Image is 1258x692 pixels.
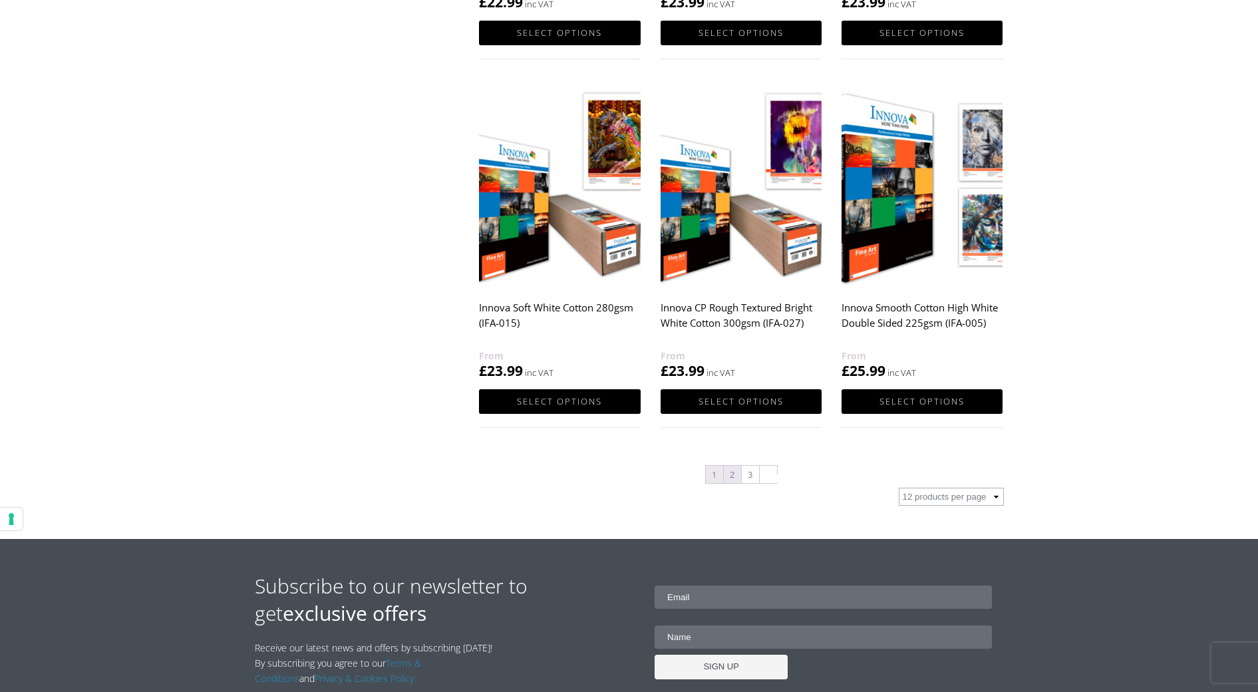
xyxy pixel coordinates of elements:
input: SIGN UP [655,655,788,679]
a: Innova Soft White Cotton 280gsm (IFA-015) £23.99 [479,85,640,381]
img: Innova Smooth Cotton High White Double Sided 225gsm (IFA-005) [842,85,1003,286]
input: Email [655,586,992,609]
h2: Innova CP Rough Textured Bright White Cotton 300gsm (IFA-027) [661,295,822,348]
a: Select options for “Innova CP Rough Textured Natural White 315gsm (IFA-013)” [842,21,1003,45]
bdi: 23.99 [479,361,523,380]
strong: exclusive offers [283,600,426,627]
h2: Innova Soft White Cotton 280gsm (IFA-015) [479,295,640,348]
input: Name [655,625,992,649]
h2: Subscribe to our newsletter to get [255,572,629,627]
img: Innova CP Rough Textured Bright White Cotton 300gsm (IFA-027) [661,85,822,286]
span: £ [842,361,850,380]
a: Select options for “Innova Soft Textured Natural White 315gsm (IFA-012)” [661,21,822,45]
a: Innova CP Rough Textured Bright White Cotton 300gsm (IFA-027) £23.99 [661,85,822,381]
bdi: 25.99 [842,361,885,380]
a: Page 3 [742,466,759,483]
a: Select options for “Innova Smooth Cotton High White 215gsm (IFA-004)” [479,21,640,45]
bdi: 23.99 [661,361,705,380]
a: Privacy & Cookies Policy. [315,672,416,685]
a: Page 2 [724,466,741,483]
a: Select options for “Innova Smooth Cotton High White Double Sided 225gsm (IFA-005)” [842,389,1003,414]
img: Innova Soft White Cotton 280gsm (IFA-015) [479,85,640,286]
nav: Product Pagination [479,464,1003,488]
a: Select options for “Innova CP Rough Textured Bright White Cotton 300gsm (IFA-027)” [661,389,822,414]
h2: Innova Smooth Cotton High White Double Sided 225gsm (IFA-005) [842,295,1003,348]
span: £ [479,361,487,380]
p: Receive our latest news and offers by subscribing [DATE]! By subscribing you agree to our and [255,640,500,686]
span: Page 1 [706,466,723,483]
span: £ [661,361,669,380]
a: Select options for “Innova Soft White Cotton 280gsm (IFA-015)” [479,389,640,414]
a: Innova Smooth Cotton High White Double Sided 225gsm (IFA-005) £25.99 [842,85,1003,381]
